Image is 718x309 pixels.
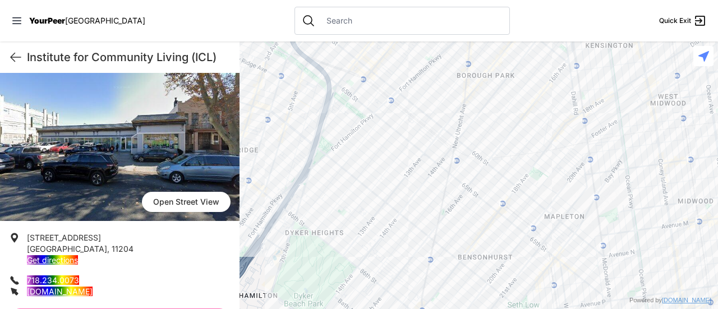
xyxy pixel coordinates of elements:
span: [GEOGRAPHIC_DATA] [27,244,107,253]
span: , [107,244,109,253]
div: Powered by [629,296,711,305]
a: [DOMAIN_NAME] [27,287,93,296]
a: Open Street View [142,192,231,212]
span: Quick Exit [659,16,691,25]
span: [STREET_ADDRESS] [27,233,101,242]
span: 11204 [112,244,134,253]
span: YourPeer [29,16,65,25]
span: [GEOGRAPHIC_DATA] [65,16,145,25]
a: 718.234.0073 [27,275,79,285]
a: [DOMAIN_NAME] [662,297,711,303]
input: Search [320,15,503,26]
a: Quick Exit [659,14,707,27]
h1: Institute for Community Living (ICL) [27,49,231,65]
a: Get directions [27,255,78,265]
a: YourPeer[GEOGRAPHIC_DATA] [29,17,145,24]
